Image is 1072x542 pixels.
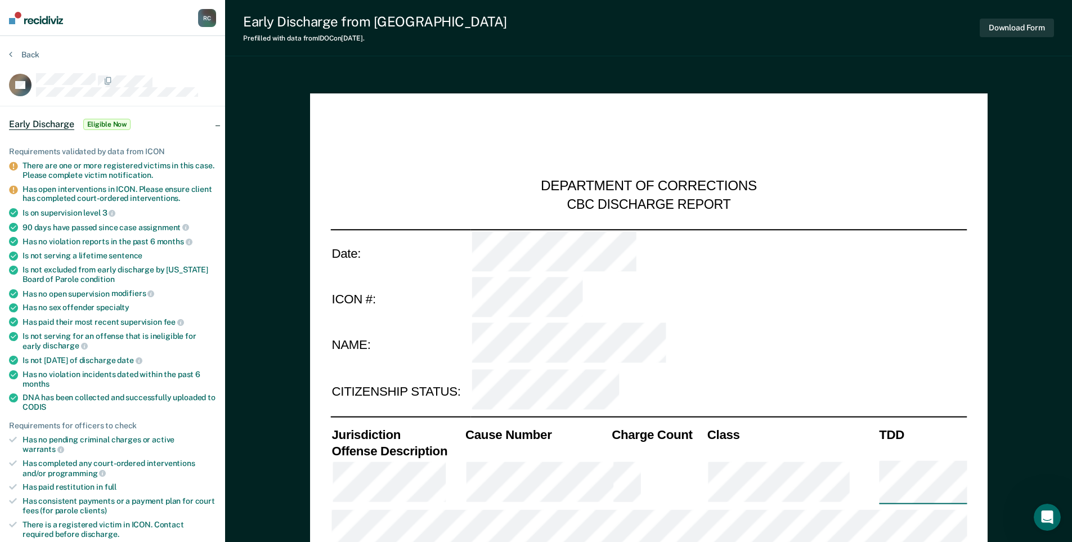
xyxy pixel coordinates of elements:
[330,276,470,322] td: ICON #:
[243,14,507,30] div: Early Discharge from [GEOGRAPHIC_DATA]
[23,303,216,312] div: Has no sex offender
[105,482,116,491] span: full
[567,196,730,213] div: CBC DISCHARGE REPORT
[109,251,142,260] span: sentence
[23,236,216,247] div: Has no violation reports in the past 6
[23,496,216,516] div: Has consistent payments or a payment plan for court fees (for parole
[23,402,46,411] span: CODIS
[23,317,216,327] div: Has paid their most recent supervision
[980,19,1054,37] button: Download Form
[23,459,216,478] div: Has completed any court-ordered interventions and/or
[111,289,155,298] span: modifiers
[138,223,189,232] span: assignment
[1034,504,1061,531] iframe: Intercom live chat
[330,427,464,443] th: Jurisdiction
[23,435,216,454] div: Has no pending criminal charges or active
[23,370,216,389] div: Has no violation incidents dated within the past 6
[9,50,39,60] button: Back
[23,482,216,492] div: Has paid restitution in
[23,355,216,365] div: Is not [DATE] of discharge
[9,12,63,24] img: Recidiviz
[23,161,216,180] div: There are one or more registered victims in this case. Please complete victim notification.
[330,368,470,414] td: CITIZENSHIP STATUS:
[198,9,216,27] div: R C
[23,185,216,204] div: Has open interventions in ICON. Please ensure client has completed court-ordered interventions.
[706,427,877,443] th: Class
[464,427,610,443] th: Cause Number
[43,341,88,350] span: discharge
[164,317,184,326] span: fee
[23,379,50,388] span: months
[330,443,464,459] th: Offense Description
[878,427,967,443] th: TDD
[81,530,119,539] span: discharge.
[23,520,216,539] div: There is a registered victim in ICON. Contact required before
[157,237,192,246] span: months
[330,322,470,368] td: NAME:
[23,208,216,218] div: Is on supervision level
[83,119,131,130] span: Eligible Now
[117,356,142,365] span: date
[23,445,64,454] span: warrants
[198,9,216,27] button: RC
[23,393,216,412] div: DNA has been collected and successfully uploaded to
[48,469,106,478] span: programming
[23,222,216,232] div: 90 days have passed since case
[23,251,216,261] div: Is not serving a lifetime
[96,303,129,312] span: specialty
[9,119,74,130] span: Early Discharge
[23,332,216,351] div: Is not serving for an offense that is ineligible for early
[611,427,706,443] th: Charge Count
[541,178,757,196] div: DEPARTMENT OF CORRECTIONS
[23,289,216,299] div: Has no open supervision
[102,208,116,217] span: 3
[9,147,216,156] div: Requirements validated by data from ICON
[23,265,216,284] div: Is not excluded from early discharge by [US_STATE] Board of Parole
[330,229,470,276] td: Date:
[80,275,115,284] span: condition
[80,506,107,515] span: clients)
[9,421,216,431] div: Requirements for officers to check
[243,34,507,42] div: Prefilled with data from IDOC on [DATE] .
